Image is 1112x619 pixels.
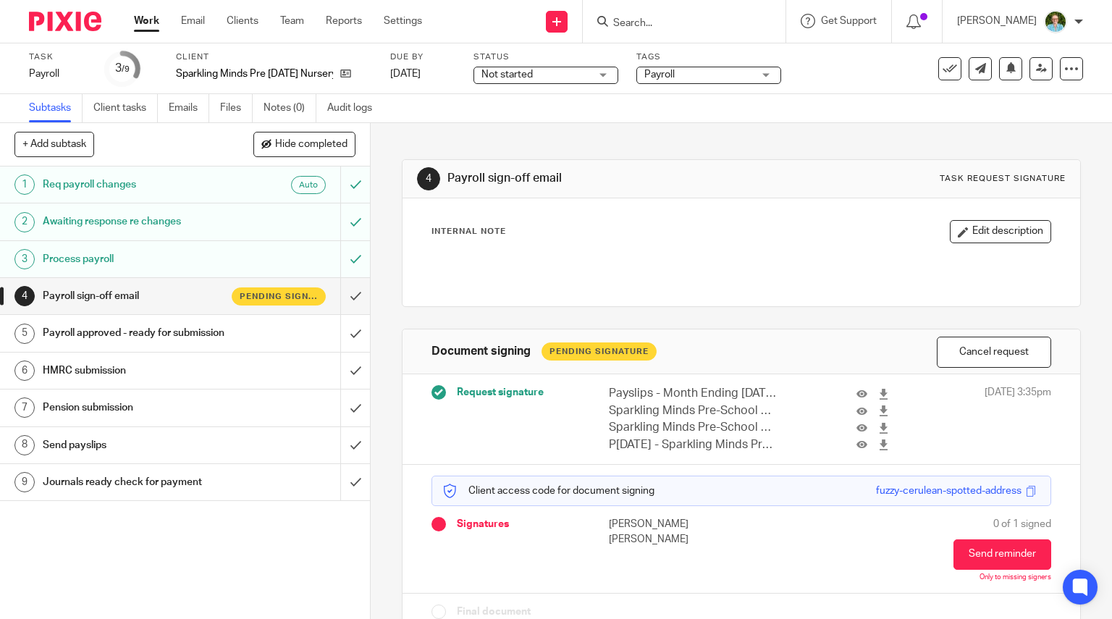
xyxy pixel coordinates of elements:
h1: Payroll approved - ready for submission [43,322,232,344]
a: Settings [384,14,422,28]
p: Client access code for document signing [443,484,654,498]
a: Files [220,94,253,122]
h1: Journals ready check for payment [43,471,232,493]
p: Sparkling Minds Pre-School and Day Nursery Ltd - Payroll Summary - Month 6.pdf [609,419,777,436]
span: Request signature [457,385,544,400]
label: Status [473,51,618,63]
a: Audit logs [327,94,383,122]
a: Reports [326,14,362,28]
h1: Awaiting response re changes [43,211,232,232]
button: + Add subtask [14,132,94,156]
div: Auto [291,176,326,194]
div: 3 [14,249,35,269]
h1: Req payroll changes [43,174,232,195]
div: 4 [14,286,35,306]
div: 2 [14,212,35,232]
div: Task request signature [940,173,1066,185]
a: Work [134,14,159,28]
button: Cancel request [937,337,1051,368]
p: P[DATE] - Sparkling Minds Pre-School and Day Nursery Ltd.pdf [609,437,777,453]
button: Hide completed [253,132,355,156]
h1: Pension submission [43,397,232,418]
p: Sparkling Minds Pre-School and Day Nursery Ltd - Pensions - Month 6.pdf [609,403,777,419]
div: 1 [14,174,35,195]
a: Clients [227,14,258,28]
p: [PERSON_NAME] [PERSON_NAME] [609,517,741,547]
h1: Payroll sign-off email [43,285,232,307]
label: Tags [636,51,781,63]
div: 7 [14,397,35,418]
label: Task [29,51,87,63]
span: Signatures [457,517,509,531]
button: Edit description [950,220,1051,243]
div: 9 [14,472,35,492]
div: 4 [417,167,440,190]
label: Client [176,51,372,63]
a: Email [181,14,205,28]
span: Pending signature [240,290,318,303]
a: Client tasks [93,94,158,122]
a: Emails [169,94,209,122]
div: 3 [115,60,130,77]
label: Due by [390,51,455,63]
a: Subtasks [29,94,83,122]
h1: Send payslips [43,434,232,456]
span: 0 of 1 signed [993,517,1051,531]
p: Internal Note [431,226,506,237]
span: [DATE] [390,69,421,79]
input: Search [612,17,742,30]
span: Hide completed [275,139,347,151]
h1: Process payroll [43,248,232,270]
h1: Document signing [431,344,531,359]
span: Get Support [821,16,877,26]
p: Sparkling Minds Pre [DATE] Nursery Ltd [176,67,333,81]
small: /9 [122,65,130,73]
span: Not started [481,70,533,80]
img: U9kDOIcY.jpeg [1044,10,1067,33]
button: Send reminder [953,539,1051,570]
div: 5 [14,324,35,344]
div: 8 [14,435,35,455]
a: Notes (0) [264,94,316,122]
span: [DATE] 3:35pm [985,385,1051,453]
div: Pending Signature [542,342,657,361]
p: Payslips - Month Ending [DATE].pdf [609,385,777,402]
div: Payroll [29,67,87,81]
h1: Payroll sign-off email [447,171,772,186]
div: 6 [14,361,35,381]
p: Only to missing signers [980,573,1051,582]
span: Payroll [644,70,675,80]
a: Team [280,14,304,28]
div: fuzzy-cerulean-spotted-address [876,484,1022,498]
h1: HMRC submission [43,360,232,382]
img: Pixie [29,12,101,31]
span: Final document [457,605,531,619]
p: [PERSON_NAME] [957,14,1037,28]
